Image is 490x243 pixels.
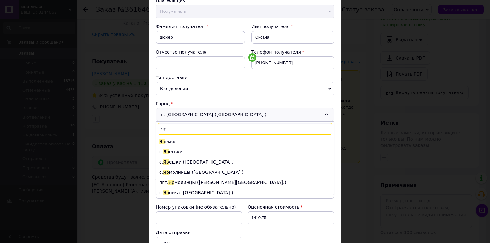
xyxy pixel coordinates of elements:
span: Получатель [156,5,334,18]
input: +380 [251,56,334,69]
span: Тип доставки [156,75,188,80]
li: емче [156,136,334,147]
span: Яр [163,170,169,175]
li: с. молинцы ([GEOGRAPHIC_DATA].) [156,167,334,177]
li: с. еськи [156,147,334,157]
span: Яр [163,149,169,154]
span: Яр [159,139,165,144]
span: Яр [163,190,169,195]
span: Отчество получателя [156,49,206,55]
div: Номер упаковки (не обязательно) [156,204,242,210]
li: с. овка ([GEOGRAPHIC_DATA].) [156,188,334,198]
div: Город [156,100,334,107]
span: Фамилия получателя [156,24,206,29]
div: Оценочная стоимость [248,204,334,210]
span: В отделении [156,82,334,95]
div: Дата отправки [156,229,242,236]
div: г. [GEOGRAPHIC_DATA] ([GEOGRAPHIC_DATA].) [156,108,334,121]
li: пгт. молинцы ([PERSON_NAME][GEOGRAPHIC_DATA].) [156,177,334,188]
span: Телефон получателя [251,49,301,55]
span: Яр [163,159,169,165]
span: Яр [168,180,174,185]
input: Найти [158,123,332,135]
li: с. ешки ([GEOGRAPHIC_DATA].) [156,157,334,167]
span: Имя получателя [251,24,290,29]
